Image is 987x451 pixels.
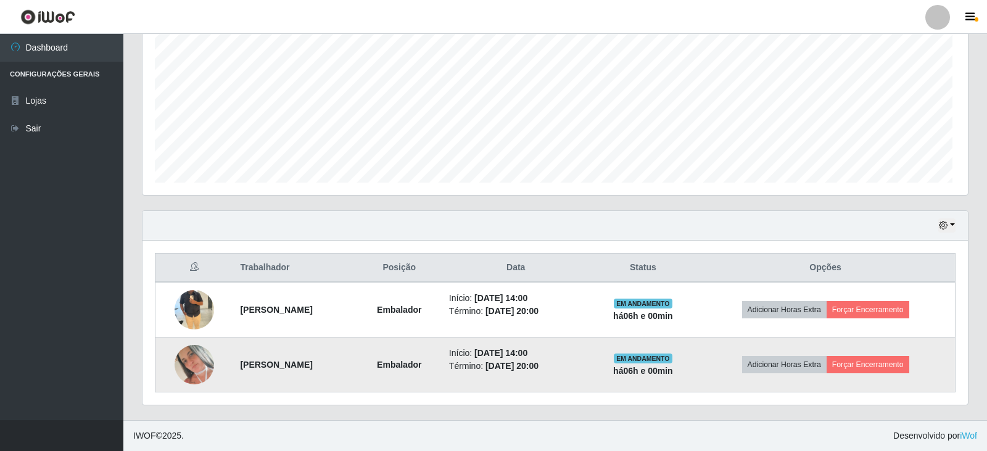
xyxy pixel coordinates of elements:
[474,293,527,303] time: [DATE] 14:00
[133,429,184,442] span: © 2025 .
[240,360,312,370] strong: [PERSON_NAME]
[614,299,672,308] span: EM ANDAMENTO
[827,301,909,318] button: Forçar Encerramento
[590,254,696,283] th: Status
[614,354,672,363] span: EM ANDAMENTO
[449,305,583,318] li: Término:
[233,254,357,283] th: Trabalhador
[133,431,156,441] span: IWOF
[742,301,827,318] button: Adicionar Horas Extra
[175,271,214,348] img: 1752601811526.jpeg
[613,366,673,376] strong: há 06 h e 00 min
[357,254,442,283] th: Posição
[20,9,75,25] img: CoreUI Logo
[742,356,827,373] button: Adicionar Horas Extra
[485,306,539,316] time: [DATE] 20:00
[449,360,583,373] li: Término:
[442,254,590,283] th: Data
[613,311,673,321] strong: há 06 h e 00 min
[449,292,583,305] li: Início:
[893,429,977,442] span: Desenvolvido por
[175,345,214,384] img: 1754606528213.jpeg
[485,361,539,371] time: [DATE] 20:00
[377,360,421,370] strong: Embalador
[377,305,421,315] strong: Embalador
[960,431,977,441] a: iWof
[240,305,312,315] strong: [PERSON_NAME]
[696,254,955,283] th: Opções
[827,356,909,373] button: Forçar Encerramento
[449,347,583,360] li: Início:
[474,348,527,358] time: [DATE] 14:00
